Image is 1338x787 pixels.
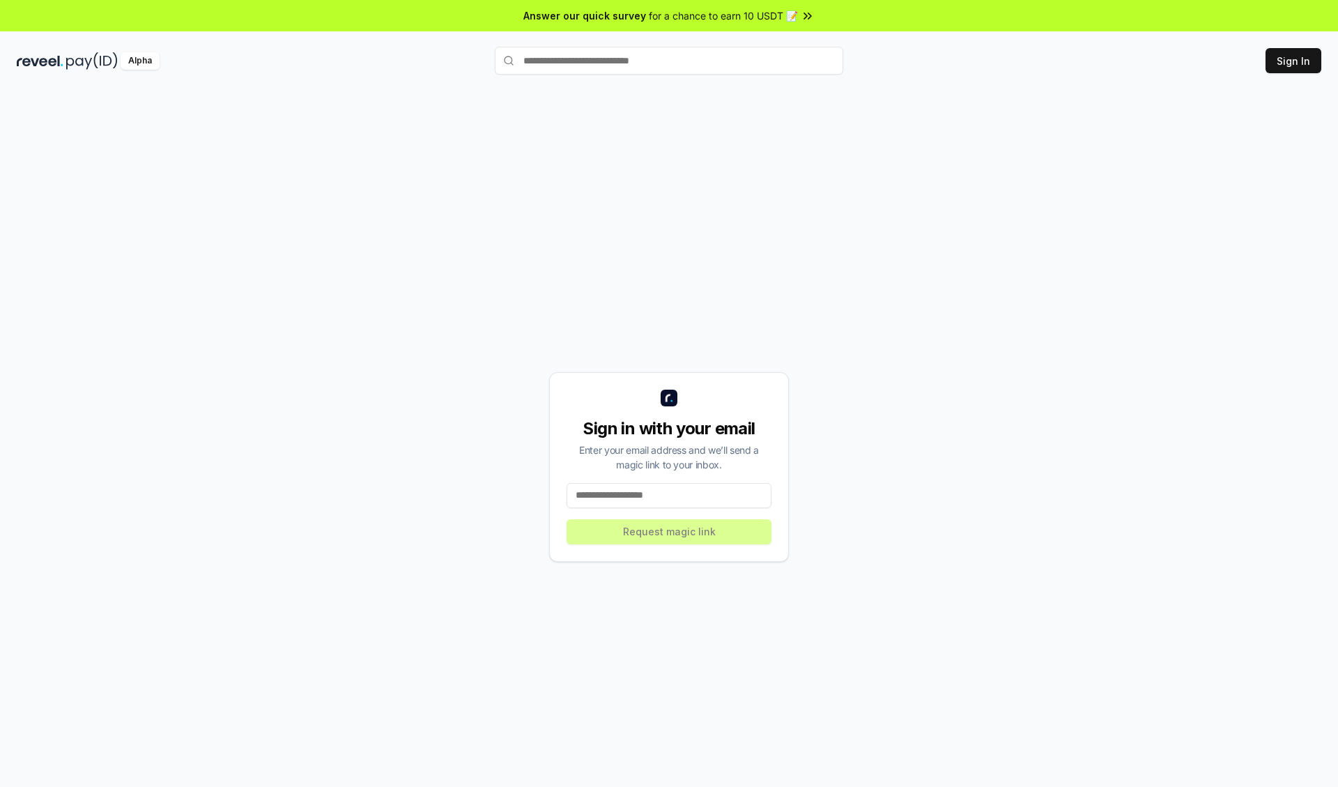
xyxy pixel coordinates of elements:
img: reveel_dark [17,52,63,70]
div: Sign in with your email [567,418,771,440]
div: Enter your email address and we’ll send a magic link to your inbox. [567,443,771,472]
img: pay_id [66,52,118,70]
span: for a chance to earn 10 USDT 📝 [649,8,798,23]
button: Sign In [1266,48,1321,73]
img: logo_small [661,390,677,406]
div: Alpha [121,52,160,70]
span: Answer our quick survey [523,8,646,23]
